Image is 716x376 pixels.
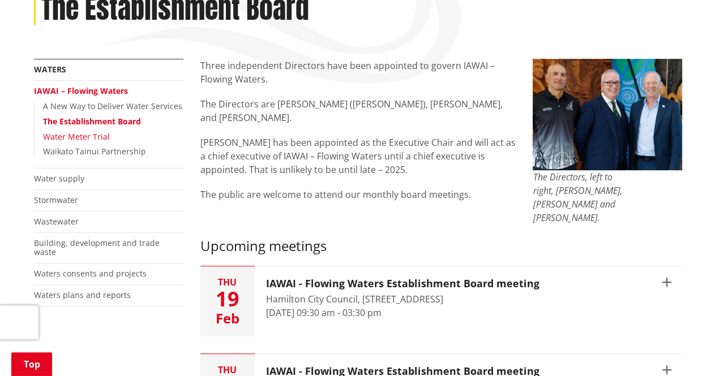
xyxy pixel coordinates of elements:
[34,85,128,96] a: IAWAI – Flowing Waters
[200,266,683,336] button: Thu 19 Feb IAWAI - Flowing Waters Establishment Board meeting Hamilton City Council, [STREET_ADDR...
[43,146,146,157] a: Waikato Tainui Partnership
[34,268,147,279] a: Waters consents and projects
[43,116,141,127] a: The Establishment Board
[200,365,255,374] div: Thu
[34,173,84,184] a: Water supply
[533,59,682,170] img: 763803-054_hcc_iawaipowhiri_25jul2025
[200,278,255,287] div: Thu
[43,101,182,111] a: A New Way to Deliver Water Services
[43,131,110,142] a: Water Meter Trial
[200,238,683,254] h3: Upcoming meetings
[34,216,79,227] a: Wastewater
[34,289,131,300] a: Waters plans and reports
[266,306,381,319] time: [DATE] 09:30 am - 03:30 pm
[200,59,516,86] p: Three independent Directors have been appointed to govern IAWAI – Flowing Waters.
[11,352,52,376] a: Top
[266,292,539,306] div: Hamilton City Council, [STREET_ADDRESS]
[200,136,516,176] p: [PERSON_NAME] has been appointed as the Executive Chair and will act as a chief executive of IAWA...
[664,329,705,369] iframe: Messenger Launcher
[200,289,255,309] div: 19
[200,97,516,124] p: The Directors are [PERSON_NAME] ([PERSON_NAME]), [PERSON_NAME], and [PERSON_NAME].
[200,312,255,325] div: Feb
[34,195,78,205] a: Stormwater
[533,171,622,224] em: The Directors, left to right, [PERSON_NAME], [PERSON_NAME] and [PERSON_NAME].
[200,188,516,201] p: The public are welcome to attend our monthly board meetings.
[266,278,539,290] h3: IAWAI - Flowing Waters Establishment Board meeting
[34,237,160,258] a: Building, development and trade waste
[34,64,66,75] a: Waters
